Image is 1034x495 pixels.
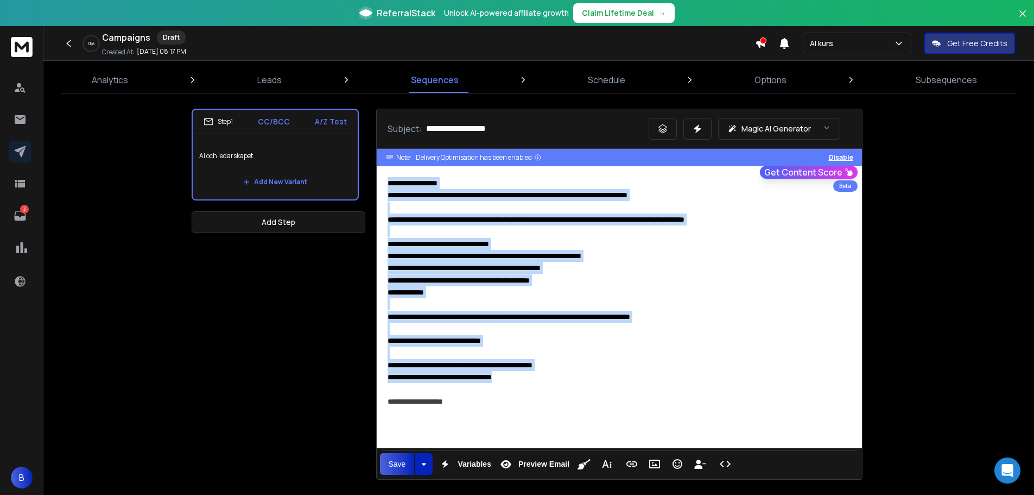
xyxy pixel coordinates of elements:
a: Sequences [404,67,465,93]
button: Magic AI Generator [718,118,840,140]
li: Step1CC/BCCA/Z TestAI och ledarskapetAdd New Variant [192,109,359,200]
button: Insert Link (Ctrl+K) [621,453,642,475]
button: B [11,467,33,488]
button: More Text [597,453,617,475]
button: Get Content Score [760,166,858,179]
p: A/Z Test [315,116,347,127]
button: Emoticons [667,453,688,475]
button: Disable [829,153,853,162]
a: Leads [251,67,288,93]
button: Add Step [192,211,365,233]
h1: Campaigns [102,31,150,44]
div: Beta [833,180,858,192]
span: Preview Email [516,460,572,469]
p: Created At: [102,48,135,57]
a: Options [748,67,793,93]
div: Delivery Optimisation has been enabled [416,153,542,162]
p: Subsequences [916,73,977,86]
button: Add New Variant [234,171,316,193]
p: Subject: [388,122,422,135]
button: Close banner [1016,7,1030,33]
span: Variables [455,460,493,469]
button: Insert Unsubscribe Link [690,453,711,475]
button: Claim Lifetime Deal→ [573,3,675,23]
button: Get Free Credits [924,33,1015,54]
p: Sequences [411,73,459,86]
a: Subsequences [909,67,984,93]
div: Draft [157,30,186,45]
button: Insert Image (Ctrl+P) [644,453,665,475]
a: 3 [9,205,31,227]
span: ReferralStack [377,7,435,20]
p: [DATE] 08:17 PM [137,47,186,56]
p: AI kurs [810,38,838,49]
a: Schedule [581,67,632,93]
p: Magic AI Generator [741,123,811,134]
p: 0 % [88,40,94,47]
a: Analytics [85,67,135,93]
div: Step 1 [204,117,233,127]
div: Open Intercom Messenger [994,458,1020,484]
p: Get Free Credits [947,38,1007,49]
p: CC/BCC [258,116,290,127]
p: Unlock AI-powered affiliate growth [444,8,569,18]
p: Analytics [92,73,128,86]
span: → [658,8,666,18]
button: Clean HTML [574,453,594,475]
p: Options [754,73,786,86]
p: Schedule [588,73,625,86]
button: Code View [715,453,735,475]
span: Note: [396,153,411,162]
p: Leads [257,73,282,86]
p: 3 [20,205,29,214]
button: Variables [435,453,493,475]
p: AI och ledarskapet [199,141,351,171]
button: Save [380,453,415,475]
button: Preview Email [496,453,572,475]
